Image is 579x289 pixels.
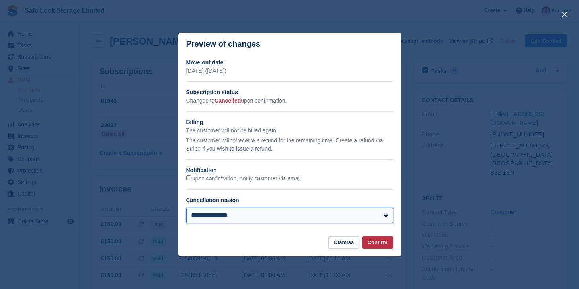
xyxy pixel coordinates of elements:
[186,39,261,48] p: Preview of changes
[186,136,393,153] p: The customer will receive a refund for the remaining time. Create a refund via Stripe if you wish...
[328,236,359,249] button: Dismiss
[186,97,393,105] p: Changes to upon confirmation.
[186,88,393,97] h2: Subscription status
[186,126,393,135] p: The customer will not be billed again.
[186,67,393,75] p: [DATE] ([DATE])
[186,197,239,203] label: Cancellation reason
[186,58,393,67] h2: Move out date
[214,97,241,104] span: Cancelled
[186,166,393,175] h2: Notification
[186,175,191,180] input: Upon confirmation, notify customer via email.
[362,236,393,249] button: Confirm
[186,175,302,182] label: Upon confirmation, notify customer via email.
[229,137,237,144] em: not
[558,8,571,21] button: close
[186,118,393,126] h2: Billing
